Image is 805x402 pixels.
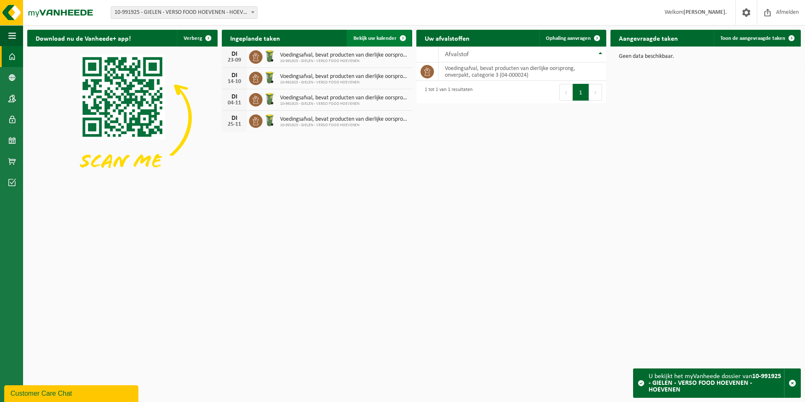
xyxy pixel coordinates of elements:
[280,80,408,85] span: 10-991925 - GIELEN - VERSO FOOD HOEVENEN
[177,30,217,47] button: Verberg
[589,84,602,101] button: Next
[226,57,243,63] div: 23-09
[111,6,257,19] span: 10-991925 - GIELEN - VERSO FOOD HOEVENEN - HOEVENEN
[720,36,785,41] span: Toon de aangevraagde taken
[226,122,243,127] div: 25-11
[184,36,202,41] span: Verberg
[439,62,607,81] td: voedingsafval, bevat producten van dierlijke oorsprong, onverpakt, categorie 3 (04-000024)
[649,373,781,393] strong: 10-991925 - GIELEN - VERSO FOOD HOEVENEN - HOEVENEN
[111,7,257,18] span: 10-991925 - GIELEN - VERSO FOOD HOEVENEN - HOEVENEN
[280,116,408,123] span: Voedingsafval, bevat producten van dierlijke oorsprong, onverpakt, categorie 3
[280,73,408,80] span: Voedingsafval, bevat producten van dierlijke oorsprong, onverpakt, categorie 3
[262,92,277,106] img: WB-0140-HPE-GN-50
[683,9,727,16] strong: [PERSON_NAME].
[226,72,243,79] div: DI
[416,30,478,46] h2: Uw afvalstoffen
[347,30,411,47] a: Bekijk uw kalender
[226,115,243,122] div: DI
[27,47,218,189] img: Download de VHEPlus App
[262,70,277,85] img: WB-0140-HPE-GN-50
[226,79,243,85] div: 14-10
[280,101,408,106] span: 10-991925 - GIELEN - VERSO FOOD HOEVENEN
[4,384,140,402] iframe: chat widget
[226,100,243,106] div: 04-11
[280,95,408,101] span: Voedingsafval, bevat producten van dierlijke oorsprong, onverpakt, categorie 3
[714,30,800,47] a: Toon de aangevraagde taken
[445,51,469,58] span: Afvalstof
[226,93,243,100] div: DI
[610,30,686,46] h2: Aangevraagde taken
[262,49,277,63] img: WB-0140-HPE-GN-50
[539,30,605,47] a: Ophaling aanvragen
[280,123,408,128] span: 10-991925 - GIELEN - VERSO FOOD HOEVENEN
[559,84,573,101] button: Previous
[27,30,139,46] h2: Download nu de Vanheede+ app!
[353,36,397,41] span: Bekijk uw kalender
[649,369,784,397] div: U bekijkt het myVanheede dossier van
[280,52,408,59] span: Voedingsafval, bevat producten van dierlijke oorsprong, onverpakt, categorie 3
[619,54,792,60] p: Geen data beschikbaar.
[546,36,591,41] span: Ophaling aanvragen
[262,113,277,127] img: WB-0140-HPE-GN-50
[280,59,408,64] span: 10-991925 - GIELEN - VERSO FOOD HOEVENEN
[573,84,589,101] button: 1
[226,51,243,57] div: DI
[222,30,288,46] h2: Ingeplande taken
[421,83,473,101] div: 1 tot 1 van 1 resultaten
